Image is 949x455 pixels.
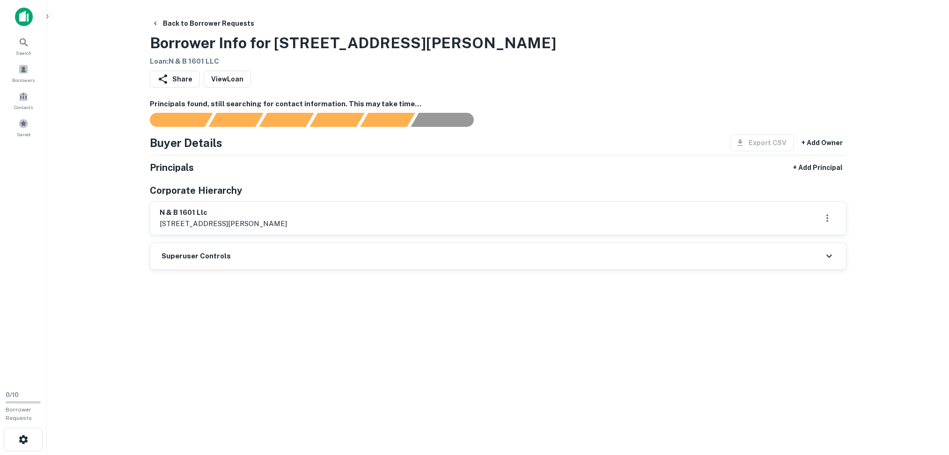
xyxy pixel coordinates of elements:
h6: Loan : N & B 1601 LLC [150,56,556,67]
div: Your request is received and processing... [208,113,263,127]
h4: Buyer Details [150,134,222,151]
span: Contacts [14,103,33,111]
h3: Borrower Info for [STREET_ADDRESS][PERSON_NAME] [150,32,556,54]
div: Documents found, AI parsing details... [259,113,314,127]
a: Borrowers [3,60,44,86]
iframe: Chat Widget [902,380,949,425]
span: 0 / 10 [6,391,19,398]
button: + Add Principal [789,159,846,176]
span: Borrowers [12,76,35,84]
div: Sending borrower request to AI... [139,113,209,127]
h5: Corporate Hierarchy [150,183,242,198]
button: Share [150,71,200,88]
div: Principals found, still searching for contact information. This may take time... [360,113,415,127]
span: Search [16,49,31,57]
div: AI fulfillment process complete. [411,113,485,127]
span: Saved [17,131,30,138]
a: Contacts [3,88,44,113]
button: + Add Owner [798,134,846,151]
h6: n & b 1601 llc [160,207,287,218]
h6: Principals found, still searching for contact information. This may take time... [150,99,846,110]
p: [STREET_ADDRESS][PERSON_NAME] [160,218,287,229]
a: ViewLoan [204,71,251,88]
h6: Superuser Controls [162,251,231,262]
h5: Principals [150,161,194,175]
a: Saved [3,115,44,140]
div: Principals found, AI now looking for contact information... [309,113,364,127]
img: capitalize-icon.png [15,7,33,26]
span: Borrower Requests [6,406,32,421]
button: Back to Borrower Requests [148,15,258,32]
a: Search [3,33,44,59]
